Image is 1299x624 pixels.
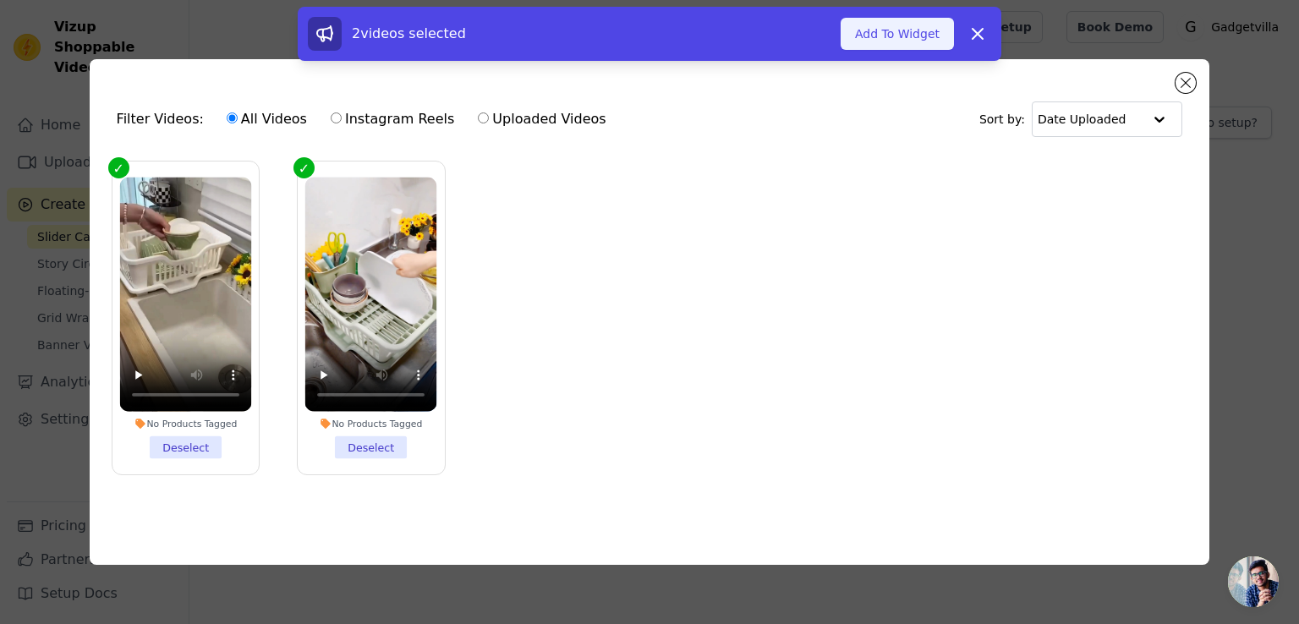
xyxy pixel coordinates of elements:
[330,108,455,130] label: Instagram Reels
[119,418,251,430] div: No Products Tagged
[117,100,616,139] div: Filter Videos:
[1176,73,1196,93] button: Close modal
[477,108,606,130] label: Uploaded Videos
[352,25,466,41] span: 2 videos selected
[305,418,437,430] div: No Products Tagged
[1228,556,1279,607] a: Open chat
[841,18,954,50] button: Add To Widget
[226,108,308,130] label: All Videos
[979,101,1183,137] div: Sort by:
